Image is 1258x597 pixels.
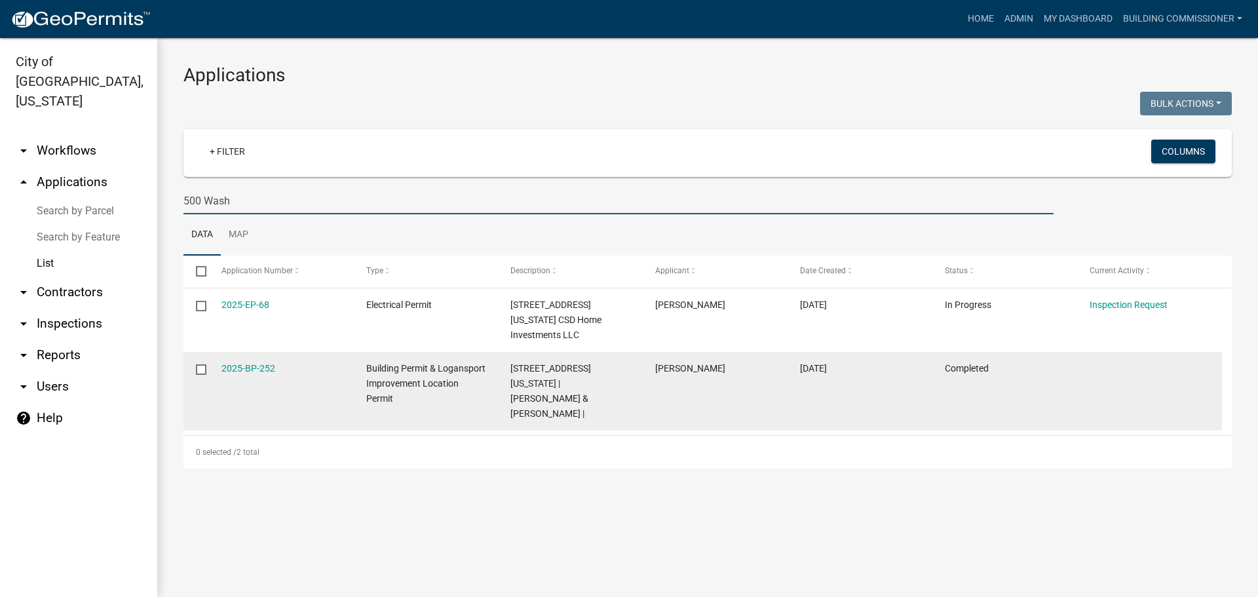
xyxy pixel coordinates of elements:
a: 2025-BP-252 [221,363,275,374]
datatable-header-cell: Select [183,256,208,287]
a: + Filter [199,140,256,163]
span: 0 selected / [196,448,237,457]
span: Application Number [221,266,293,275]
i: arrow_drop_down [16,316,31,332]
i: arrow_drop_down [16,284,31,300]
span: Armando villafana pedraza [655,299,725,310]
a: 2025-EP-68 [221,299,269,310]
span: 07/22/2025 [800,363,827,374]
a: Inspection Request [1090,299,1168,310]
a: Building Commissioner [1118,7,1248,31]
span: Description [510,266,550,275]
datatable-header-cell: Application Number [208,256,353,287]
datatable-header-cell: Current Activity [1077,256,1222,287]
i: arrow_drop_down [16,347,31,363]
i: arrow_drop_up [16,174,31,190]
span: 500 WASHINGTON ST | Hiles, Ronald E Jr & Ambrose, Ronda | [510,363,591,418]
i: help [16,410,31,426]
span: 08/11/2025 [800,299,827,310]
span: Building Permit & Logansport Improvement Location Permit [366,363,486,404]
i: arrow_drop_down [16,379,31,395]
button: Columns [1151,140,1215,163]
div: 2 total [183,436,1232,469]
h3: Applications [183,64,1232,87]
span: Current Activity [1090,266,1144,275]
span: Date Created [800,266,846,275]
span: 500 WASHINGTON ST CSD Home Investments LLC [510,299,601,340]
span: Status [945,266,968,275]
span: In Progress [945,299,991,310]
datatable-header-cell: Applicant [643,256,788,287]
a: My Dashboard [1039,7,1118,31]
a: Admin [999,7,1039,31]
span: Type [366,266,383,275]
datatable-header-cell: Date Created [788,256,932,287]
datatable-header-cell: Status [932,256,1077,287]
a: Data [183,214,221,256]
button: Bulk Actions [1140,92,1232,115]
a: Home [963,7,999,31]
datatable-header-cell: Description [498,256,643,287]
a: Map [221,214,256,256]
input: Search for applications [183,187,1054,214]
datatable-header-cell: Type [353,256,498,287]
span: Completed [945,363,989,374]
span: Sergio Contreras [655,363,725,374]
span: Electrical Permit [366,299,432,310]
i: arrow_drop_down [16,143,31,159]
span: Applicant [655,266,689,275]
